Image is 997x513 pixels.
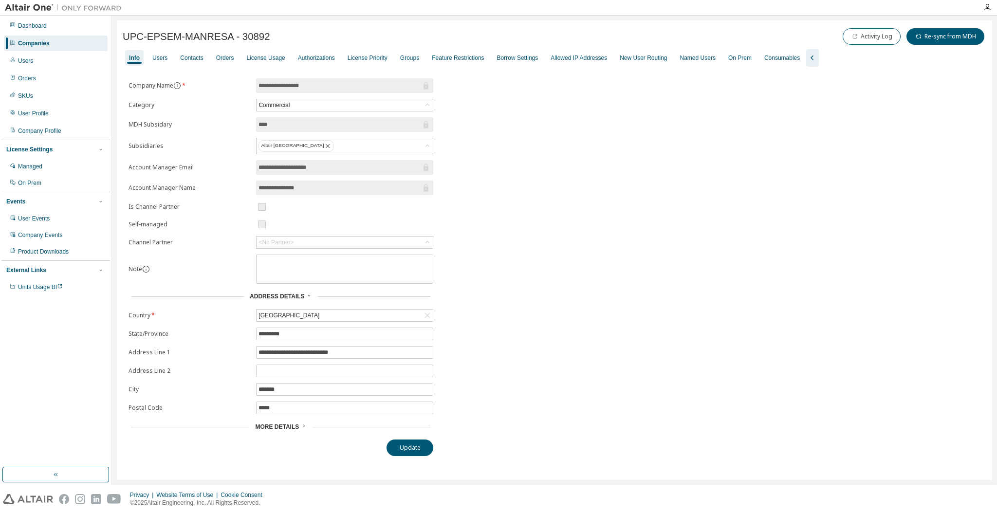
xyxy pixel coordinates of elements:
[258,238,294,246] div: <No Partner>
[258,140,334,152] div: Altair [GEOGRAPHIC_DATA]
[59,494,69,504] img: facebook.svg
[129,142,250,150] label: Subsidiaries
[18,163,42,170] div: Managed
[348,54,388,62] div: License Priority
[123,31,270,42] span: UPC-EPSEM-MANRESA - 30892
[497,54,538,62] div: Borrow Settings
[130,499,268,507] p: © 2025 Altair Engineering, Inc. All Rights Reserved.
[620,54,667,62] div: New User Routing
[129,311,250,319] label: Country
[18,110,49,117] div: User Profile
[432,54,484,62] div: Feature Restrictions
[142,265,150,273] button: information
[129,184,250,192] label: Account Manager Name
[18,179,41,187] div: On Prem
[6,146,53,153] div: License Settings
[18,248,69,256] div: Product Downloads
[400,54,419,62] div: Groups
[250,293,304,300] span: Address Details
[129,82,250,90] label: Company Name
[257,138,433,154] div: Altair [GEOGRAPHIC_DATA]
[129,348,250,356] label: Address Line 1
[255,423,299,430] span: More Details
[18,215,50,222] div: User Events
[5,3,127,13] img: Altair One
[129,265,142,273] label: Note
[387,440,433,456] button: Update
[764,54,800,62] div: Consumables
[180,54,203,62] div: Contacts
[18,22,47,30] div: Dashboard
[18,74,36,82] div: Orders
[75,494,85,504] img: instagram.svg
[18,127,61,135] div: Company Profile
[130,491,156,499] div: Privacy
[129,330,250,338] label: State/Province
[246,54,285,62] div: License Usage
[257,237,433,248] div: <No Partner>
[680,54,716,62] div: Named Users
[129,404,250,412] label: Postal Code
[728,54,752,62] div: On Prem
[257,99,433,111] div: Commercial
[107,494,121,504] img: youtube.svg
[18,284,63,291] span: Units Usage BI
[6,266,46,274] div: External Links
[257,310,321,321] div: [GEOGRAPHIC_DATA]
[18,39,50,47] div: Companies
[129,164,250,171] label: Account Manager Email
[257,100,291,110] div: Commercial
[298,54,335,62] div: Authorizations
[152,54,167,62] div: Users
[129,220,250,228] label: Self-managed
[129,203,250,211] label: Is Channel Partner
[18,57,33,65] div: Users
[18,92,33,100] div: SKUs
[6,198,25,205] div: Events
[843,28,901,45] button: Activity Log
[129,385,250,393] label: City
[221,491,268,499] div: Cookie Consent
[906,28,984,45] button: Re-sync from MDH
[173,82,181,90] button: information
[18,231,62,239] div: Company Events
[129,101,250,109] label: Category
[3,494,53,504] img: altair_logo.svg
[129,121,250,128] label: MDH Subsidary
[91,494,101,504] img: linkedin.svg
[129,54,140,62] div: Info
[551,54,607,62] div: Allowed IP Addresses
[257,310,433,321] div: [GEOGRAPHIC_DATA]
[216,54,234,62] div: Orders
[129,238,250,246] label: Channel Partner
[129,367,250,375] label: Address Line 2
[156,491,221,499] div: Website Terms of Use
